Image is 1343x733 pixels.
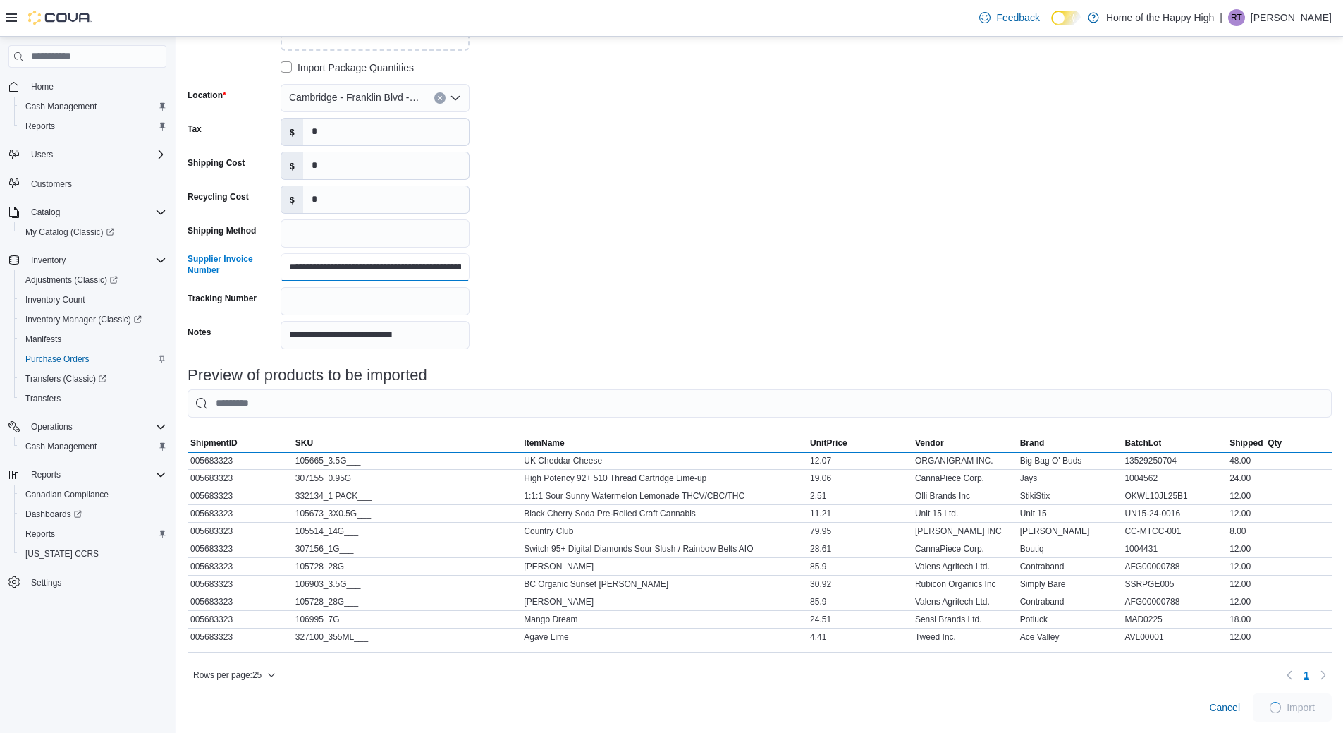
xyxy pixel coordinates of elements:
[20,311,147,328] a: Inventory Manager (Classic)
[912,435,1017,452] button: Vendor
[20,390,66,407] a: Transfers
[20,351,95,368] a: Purchase Orders
[1017,523,1122,540] div: [PERSON_NAME]
[20,526,61,543] a: Reports
[20,351,166,368] span: Purchase Orders
[1017,576,1122,593] div: Simply Bare
[25,294,85,305] span: Inventory Count
[1227,435,1332,452] button: Shipped_Qty
[25,441,97,452] span: Cash Management
[1122,629,1227,646] div: AVL00001
[31,469,61,480] span: Reports
[1017,435,1122,452] button: Brand
[293,470,522,487] div: 307155_0.95G___
[188,487,293,504] div: 005683323
[20,272,123,289] a: Adjustments (Classic)
[188,667,281,684] button: Rows per page:25
[996,11,1039,25] span: Feedback
[912,523,1017,540] div: [PERSON_NAME] INC
[281,152,303,179] label: $
[20,98,102,115] a: Cash Management
[434,92,446,104] button: Clear input
[25,101,97,112] span: Cash Management
[25,146,59,163] button: Users
[14,544,172,564] button: [US_STATE] CCRS
[807,523,912,540] div: 79.95
[25,574,166,591] span: Settings
[1315,667,1332,684] button: Next page
[14,270,172,290] a: Adjustments (Classic)
[1122,523,1227,540] div: CC-MTCC-001
[20,370,166,387] span: Transfers (Classic)
[1122,611,1227,628] div: MAD0225
[1122,487,1227,504] div: OKWL10JL25B1
[912,558,1017,575] div: Valens Agritech Ltd.
[915,437,944,449] span: Vendor
[1017,629,1122,646] div: Ace Valley
[1122,435,1227,452] button: BatchLot
[1017,470,1122,487] div: Jays
[188,629,293,646] div: 005683323
[281,186,303,213] label: $
[1017,611,1122,628] div: Potluck
[14,369,172,389] a: Transfers (Classic)
[20,118,166,135] span: Reports
[1017,505,1122,522] div: Unit 15
[807,470,912,487] div: 19.06
[20,506,87,523] a: Dashboards
[20,331,67,348] a: Manifests
[912,576,1017,593] div: Rubicon Organics Inc
[31,421,73,432] span: Operations
[25,146,166,163] span: Users
[293,558,522,575] div: 105728_28G___
[1304,668,1309,682] span: 1
[1051,25,1052,26] span: Dark Mode
[25,226,114,238] span: My Catalog (Classic)
[14,349,172,369] button: Purchase Orders
[188,470,293,487] div: 005683323
[3,417,172,437] button: Operations
[521,558,807,575] div: [PERSON_NAME]
[20,545,166,562] span: Washington CCRS
[25,121,55,132] span: Reports
[1220,9,1222,26] p: |
[25,334,61,345] span: Manifests
[14,524,172,544] button: Reports
[188,576,293,593] div: 005683323
[293,435,522,452] button: SKU
[20,438,166,455] span: Cash Management
[1122,540,1227,557] div: 1004431
[1227,505,1332,522] div: 12.00
[1017,452,1122,469] div: Big Bag O' Buds
[25,393,61,404] span: Transfers
[25,314,142,325] span: Inventory Manager (Classic)
[14,504,172,524] a: Dashboards
[3,202,172,222] button: Catalog
[521,523,807,540] div: Country Club
[1122,558,1227,575] div: AFG00000788
[14,485,172,504] button: Canadian Compliance
[293,576,522,593] div: 106903_3.5G___
[25,548,99,559] span: [US_STATE] CCRS
[14,310,172,329] a: Inventory Manager (Classic)
[1017,540,1122,557] div: Boutiq
[521,576,807,593] div: BC Organic Sunset [PERSON_NAME]
[188,367,427,384] h3: Preview of products to be imported
[14,389,172,408] button: Transfers
[20,291,91,308] a: Inventory Count
[807,558,912,575] div: 85.9
[807,452,912,469] div: 12.07
[25,373,106,384] span: Transfers (Classic)
[295,437,313,449] span: SKU
[20,390,166,407] span: Transfers
[521,593,807,610] div: [PERSON_NAME]
[281,119,303,145] label: $
[1209,701,1240,715] span: Cancel
[3,145,172,164] button: Users
[25,466,166,483] span: Reports
[31,577,61,588] span: Settings
[1298,664,1315,686] ul: Pagination for table: MemoryTable from EuiInMemoryTable
[293,505,522,522] div: 105673_3X0.5G___
[1227,470,1332,487] div: 24.00
[1269,701,1282,715] span: Loading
